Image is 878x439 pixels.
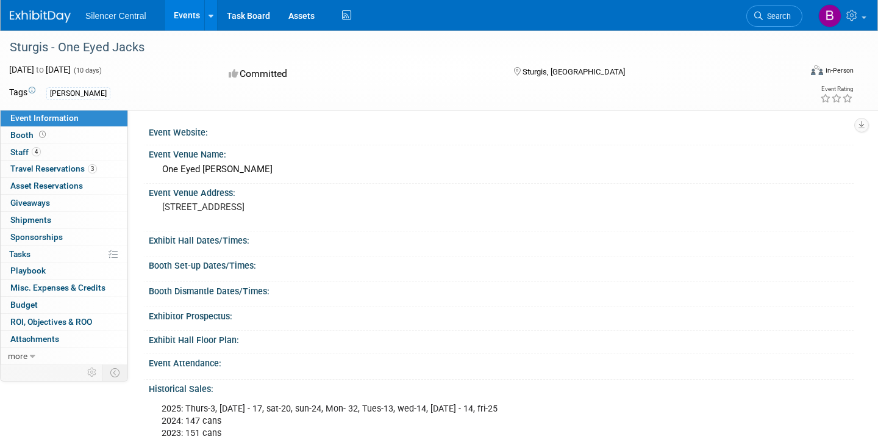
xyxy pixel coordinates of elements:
[82,365,103,380] td: Personalize Event Tab Strip
[103,365,128,380] td: Toggle Event Tabs
[9,86,35,100] td: Tags
[73,67,102,74] span: (10 days)
[149,231,854,247] div: Exhibit Hall Dates/Times:
[149,282,854,297] div: Booth Dismantle Dates/Times:
[10,164,97,173] span: Travel Reservations
[149,331,854,346] div: Exhibit Hall Floor Plan:
[10,300,38,310] span: Budget
[10,266,46,275] span: Playbook
[818,4,841,27] img: Braden Hougaard
[85,11,146,21] span: Silencer Central
[149,307,854,322] div: Exhibitor Prospectus:
[8,351,27,361] span: more
[10,130,48,140] span: Booth
[149,123,854,139] div: Event Website:
[10,147,41,157] span: Staff
[162,201,429,212] pre: [STREET_ADDRESS]
[10,113,79,123] span: Event Information
[10,317,92,327] span: ROI, Objectives & ROO
[1,229,127,245] a: Sponsorships
[88,164,97,173] span: 3
[10,232,63,242] span: Sponsorships
[149,145,854,161] div: Event Venue Name:
[9,249,30,259] span: Tasks
[1,144,127,161] a: Staff4
[149,184,854,199] div: Event Venue Address:
[825,66,854,75] div: In-Person
[10,10,71,23] img: ExhibitDay
[149,354,854,369] div: Event Attendance:
[1,161,127,177] a: Travel Reservations3
[1,212,127,228] a: Shipments
[1,178,127,194] a: Asset Reservations
[10,198,50,208] span: Giveaways
[1,331,127,347] a: Attachments
[10,215,51,225] span: Shipments
[1,110,127,126] a: Event Information
[746,5,802,27] a: Search
[9,65,71,74] span: [DATE] [DATE]
[1,280,127,296] a: Misc. Expenses & Credits
[34,65,46,74] span: to
[10,181,83,190] span: Asset Reservations
[32,147,41,156] span: 4
[5,37,782,59] div: Sturgis - One Eyed Jacks
[1,297,127,313] a: Budget
[1,348,127,365] a: more
[728,63,854,82] div: Event Format
[523,67,625,76] span: Sturgis, [GEOGRAPHIC_DATA]
[46,87,110,100] div: [PERSON_NAME]
[158,160,844,179] div: One Eyed [PERSON_NAME]
[1,263,127,279] a: Playbook
[763,12,791,21] span: Search
[225,63,494,85] div: Committed
[10,283,105,292] span: Misc. Expenses & Credits
[10,334,59,344] span: Attachments
[1,246,127,263] a: Tasks
[820,86,853,92] div: Event Rating
[37,130,48,139] span: Booth not reserved yet
[1,314,127,330] a: ROI, Objectives & ROO
[149,256,854,272] div: Booth Set-up Dates/Times:
[811,65,823,75] img: Format-Inperson.png
[1,127,127,143] a: Booth
[1,195,127,211] a: Giveaways
[149,380,854,395] div: Historical Sales:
